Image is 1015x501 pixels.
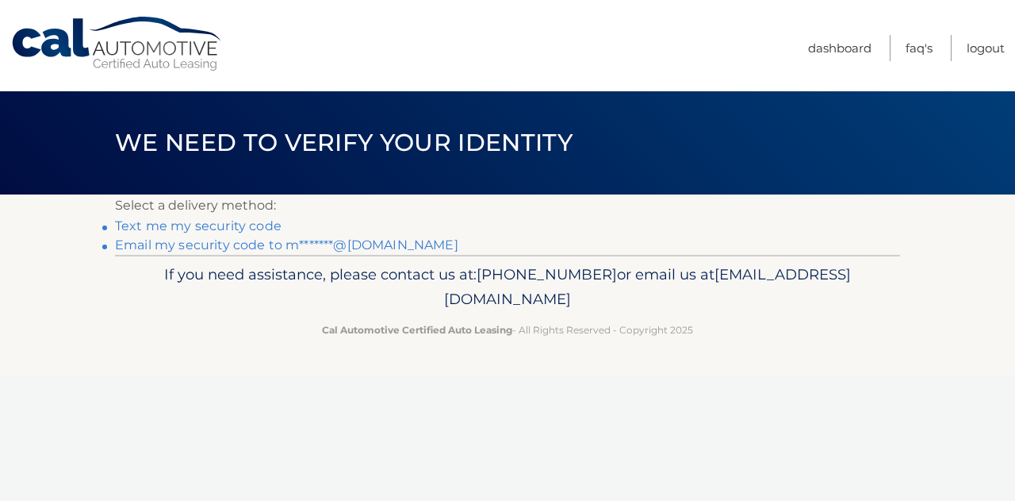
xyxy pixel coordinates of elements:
a: FAQ's [906,35,933,61]
p: Select a delivery method: [115,195,900,217]
strong: Cal Automotive Certified Auto Leasing [322,324,512,336]
a: Logout [967,35,1005,61]
a: Email my security code to m*******@[DOMAIN_NAME] [115,237,458,252]
a: Cal Automotive [10,16,224,72]
p: If you need assistance, please contact us at: or email us at [125,262,890,313]
span: [PHONE_NUMBER] [477,265,617,283]
span: We need to verify your identity [115,128,573,157]
a: Dashboard [808,35,871,61]
a: Text me my security code [115,218,282,233]
p: - All Rights Reserved - Copyright 2025 [125,322,890,338]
